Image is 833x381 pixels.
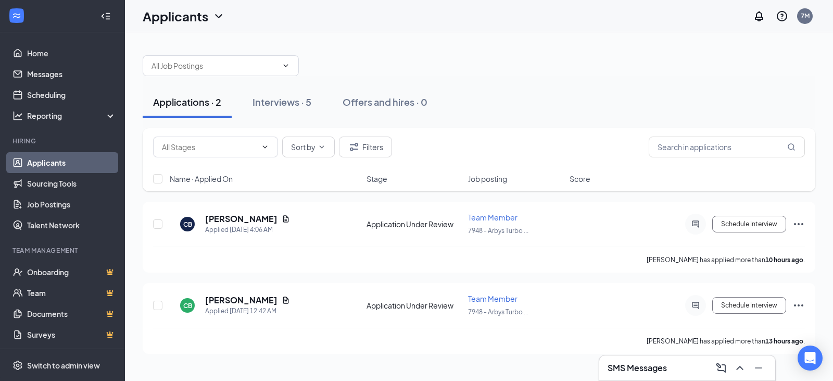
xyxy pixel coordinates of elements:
b: 10 hours ago [765,256,803,264]
p: [PERSON_NAME] has applied more than . [647,255,805,264]
button: Schedule Interview [712,216,786,232]
span: Score [570,174,590,184]
div: Applied [DATE] 4:06 AM [205,225,290,235]
input: Search in applications [649,137,805,157]
svg: Notifications [753,10,765,22]
div: Application Under Review [367,219,462,229]
a: Talent Network [27,215,116,236]
a: OnboardingCrown [27,262,116,282]
a: TeamCrown [27,282,116,303]
svg: Filter [348,141,360,153]
div: Switch to admin view [27,360,100,371]
svg: WorkstreamLogo [11,10,22,21]
a: Home [27,43,116,64]
svg: Minimize [752,362,765,374]
button: ComposeMessage [713,360,729,376]
span: Name · Applied On [170,174,233,184]
a: SurveysCrown [27,324,116,345]
div: Reporting [27,110,117,121]
svg: ChevronDown [282,62,290,70]
div: 7M [801,11,810,20]
a: Job Postings [27,194,116,215]
span: Team Member [468,294,518,303]
button: ChevronUp [731,360,748,376]
div: Application Under Review [367,300,462,311]
button: Minimize [750,360,767,376]
div: Offers and hires · 0 [343,95,427,108]
svg: ComposeMessage [715,362,727,374]
div: Open Intercom Messenger [798,346,823,371]
svg: Analysis [12,110,23,121]
a: Scheduling [27,84,116,105]
a: DocumentsCrown [27,303,116,324]
svg: ChevronUp [734,362,746,374]
svg: Document [282,215,290,223]
p: [PERSON_NAME] has applied more than . [647,337,805,346]
h5: [PERSON_NAME] [205,213,277,225]
a: Messages [27,64,116,84]
span: 7948 - Arbys Turbo ... [468,308,528,316]
svg: Ellipses [792,299,805,312]
svg: Document [282,296,290,304]
svg: MagnifyingGlass [787,143,796,151]
div: Interviews · 5 [253,95,311,108]
input: All Job Postings [152,60,277,71]
h3: SMS Messages [608,362,667,374]
h5: [PERSON_NAME] [205,294,277,306]
span: 7948 - Arbys Turbo ... [468,227,528,235]
span: Job posting [468,174,507,184]
a: Sourcing Tools [27,173,116,194]
input: All Stages [162,141,257,153]
svg: QuestionInfo [776,10,788,22]
svg: ActiveChat [689,220,702,228]
h1: Applicants [143,7,208,25]
button: Schedule Interview [712,297,786,314]
div: Applications · 2 [153,95,221,108]
svg: ChevronDown [261,143,269,151]
svg: ChevronDown [318,143,326,151]
div: CB [183,301,192,310]
svg: Collapse [100,11,111,21]
a: Applicants [27,152,116,173]
svg: ActiveChat [689,301,702,310]
div: Applied [DATE] 12:42 AM [205,306,290,316]
button: Sort byChevronDown [282,137,335,157]
span: Team Member [468,213,518,222]
b: 13 hours ago [765,337,803,345]
svg: ChevronDown [212,10,225,22]
svg: Ellipses [792,218,805,230]
div: Hiring [12,137,114,145]
span: Sort by [291,143,315,151]
svg: Settings [12,360,23,371]
button: Filter Filters [339,137,392,157]
div: CB [183,220,192,229]
span: Stage [367,174,387,184]
div: Team Management [12,246,114,255]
